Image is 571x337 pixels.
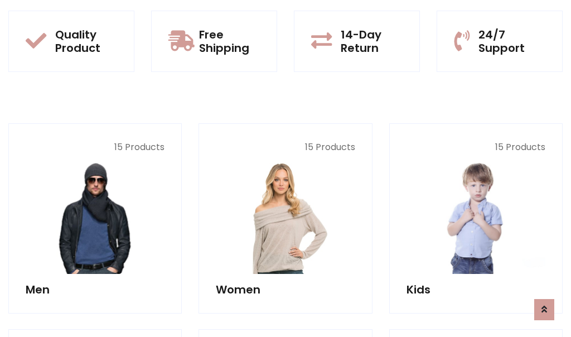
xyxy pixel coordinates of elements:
h5: Kids [407,283,545,296]
h5: Free Shipping [199,28,260,55]
p: 15 Products [216,141,355,154]
h5: Quality Product [55,28,117,55]
h5: 14-Day Return [341,28,403,55]
p: 15 Products [26,141,164,154]
h5: Men [26,283,164,296]
h5: 24/7 Support [478,28,545,55]
h5: Women [216,283,355,296]
p: 15 Products [407,141,545,154]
